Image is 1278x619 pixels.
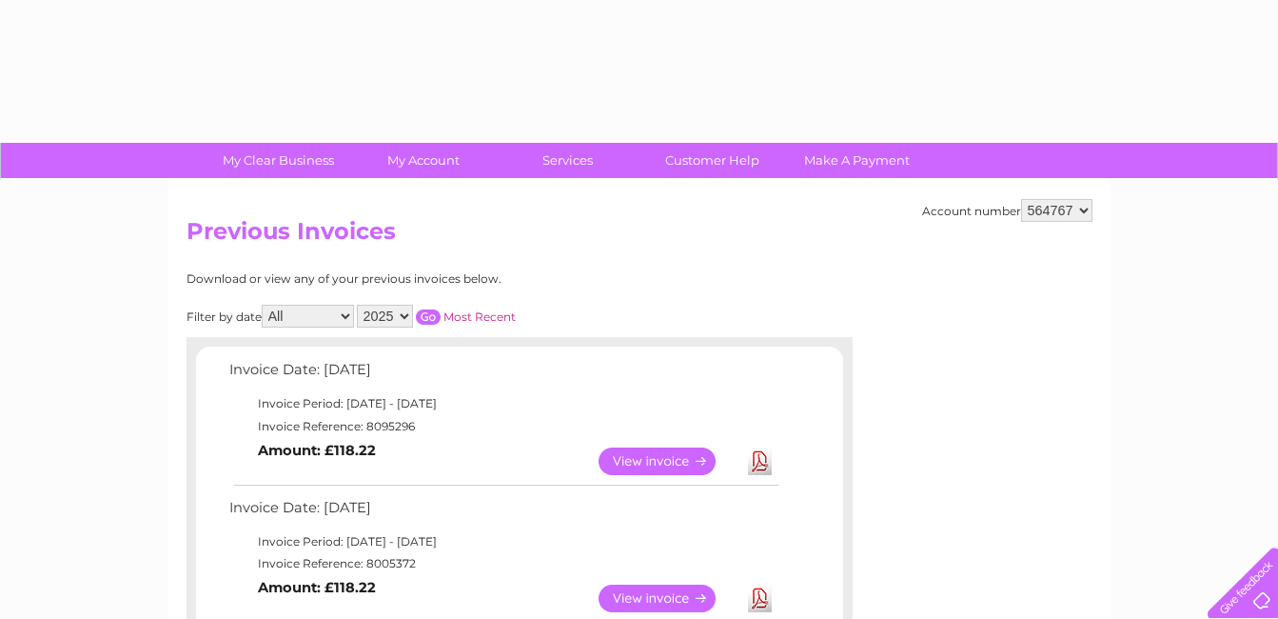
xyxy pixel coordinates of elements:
div: Download or view any of your previous invoices below. [187,272,686,286]
a: Services [489,143,646,178]
td: Invoice Date: [DATE] [225,495,781,530]
a: My Account [344,143,501,178]
a: My Clear Business [200,143,357,178]
h2: Previous Invoices [187,218,1092,254]
td: Invoice Reference: 8005372 [225,552,781,575]
td: Invoice Date: [DATE] [225,357,781,392]
td: Invoice Reference: 8095296 [225,415,781,438]
a: Download [748,585,772,612]
td: Invoice Period: [DATE] - [DATE] [225,392,781,415]
a: View [599,585,738,612]
div: Account number [922,199,1092,222]
a: Download [748,448,772,475]
b: Amount: £118.22 [258,579,376,596]
a: Most Recent [443,309,516,324]
a: Customer Help [634,143,791,178]
td: Invoice Period: [DATE] - [DATE] [225,530,781,553]
a: View [599,448,738,475]
a: Make A Payment [778,143,935,178]
div: Filter by date [187,305,686,328]
b: Amount: £118.22 [258,442,376,459]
